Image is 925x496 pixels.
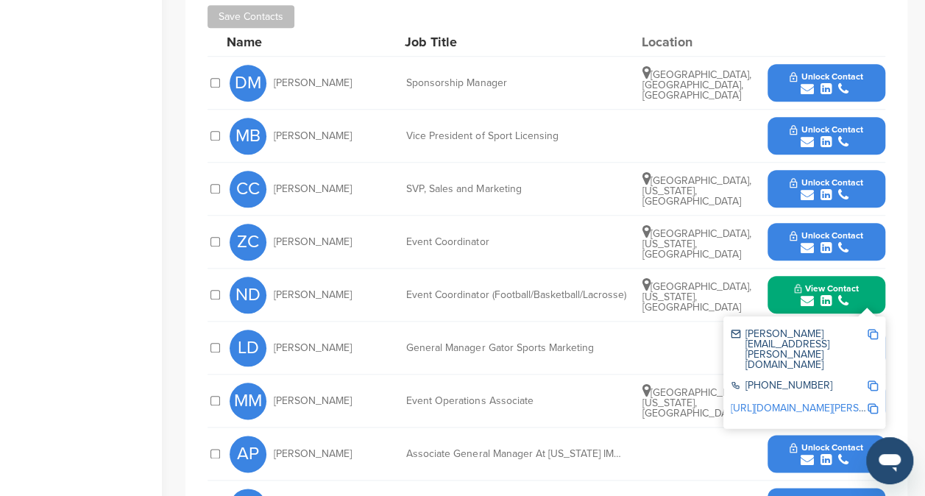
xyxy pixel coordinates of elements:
div: Location [641,35,751,49]
span: [GEOGRAPHIC_DATA], [US_STATE], [GEOGRAPHIC_DATA] [642,280,751,313]
span: [PERSON_NAME] [274,131,352,141]
div: Job Title [405,35,625,49]
span: ZC [230,224,266,261]
span: [PERSON_NAME] [274,449,352,459]
span: Unlock Contact [790,71,862,82]
span: [PERSON_NAME] [274,396,352,406]
span: [PERSON_NAME] [274,343,352,353]
span: Unlock Contact [790,124,862,135]
button: Unlock Contact [772,167,880,211]
div: General Manager Gator Sports Marketing [406,343,627,353]
span: [GEOGRAPHIC_DATA], [GEOGRAPHIC_DATA], [GEOGRAPHIC_DATA] [642,68,751,102]
div: [PERSON_NAME][EMAIL_ADDRESS][PERSON_NAME][DOMAIN_NAME] [731,329,867,370]
div: SVP, Sales and Marketing [406,184,627,194]
button: Unlock Contact [772,61,880,105]
span: [PERSON_NAME] [274,184,352,194]
iframe: Button to launch messaging window [866,437,913,484]
button: Unlock Contact [772,114,880,158]
div: Event Coordinator (Football/Basketball/Lacrosse) [406,290,627,300]
div: Sponsorship Manager [406,78,627,88]
span: [GEOGRAPHIC_DATA], [US_STATE], [GEOGRAPHIC_DATA] [642,386,751,419]
div: Vice President of Sport Licensing [406,131,627,141]
button: View Contact [776,273,876,317]
div: Associate General Manager At [US_STATE] IMG Sports Marketing [406,449,627,459]
span: MM [230,383,266,419]
span: [GEOGRAPHIC_DATA], [US_STATE], [GEOGRAPHIC_DATA] [642,174,751,208]
span: View Contact [794,283,859,294]
span: CC [230,171,266,208]
span: [PERSON_NAME] [274,237,352,247]
span: AP [230,436,266,472]
div: [PHONE_NUMBER] [731,380,867,393]
span: [PERSON_NAME] [274,290,352,300]
div: Event Coordinator [406,237,627,247]
button: Unlock Contact [772,432,880,476]
span: LD [230,330,266,366]
img: Copy [868,329,878,339]
span: [PERSON_NAME] [274,78,352,88]
span: DM [230,65,266,102]
span: [GEOGRAPHIC_DATA], [US_STATE], [GEOGRAPHIC_DATA] [642,227,751,261]
div: Name [227,35,389,49]
img: Copy [868,380,878,391]
div: Event Operations Associate [406,396,627,406]
span: ND [230,277,266,313]
span: Unlock Contact [790,442,862,453]
span: Unlock Contact [790,230,862,241]
button: Save Contacts [208,5,294,28]
span: Unlock Contact [790,177,862,188]
img: Copy [868,403,878,414]
button: Unlock Contact [772,220,880,264]
a: [URL][DOMAIN_NAME][PERSON_NAME] [731,402,910,414]
span: MB [230,118,266,155]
